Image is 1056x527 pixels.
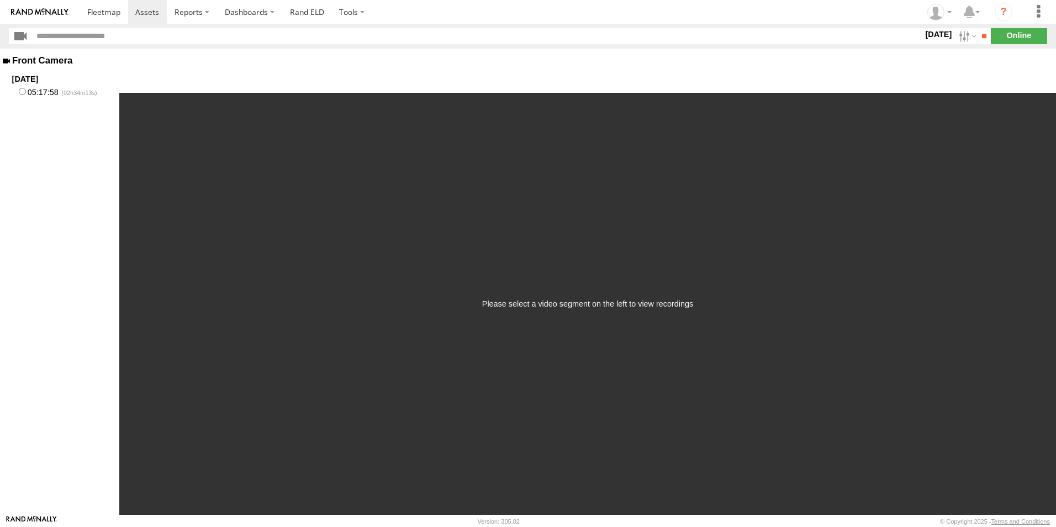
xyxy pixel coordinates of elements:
[11,8,68,16] img: rand-logo.svg
[991,518,1050,525] a: Terms and Conditions
[995,3,1012,21] i: ?
[954,28,978,44] label: Search Filter Options
[19,88,26,95] input: 05:17:58
[6,516,57,527] a: Visit our Website
[923,4,955,20] div: Daniel Del Muro
[482,299,693,308] div: Please select a video segment on the left to view recordings
[940,518,1050,525] div: © Copyright 2025 -
[923,28,954,40] label: [DATE]
[478,518,520,525] div: Version: 305.02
